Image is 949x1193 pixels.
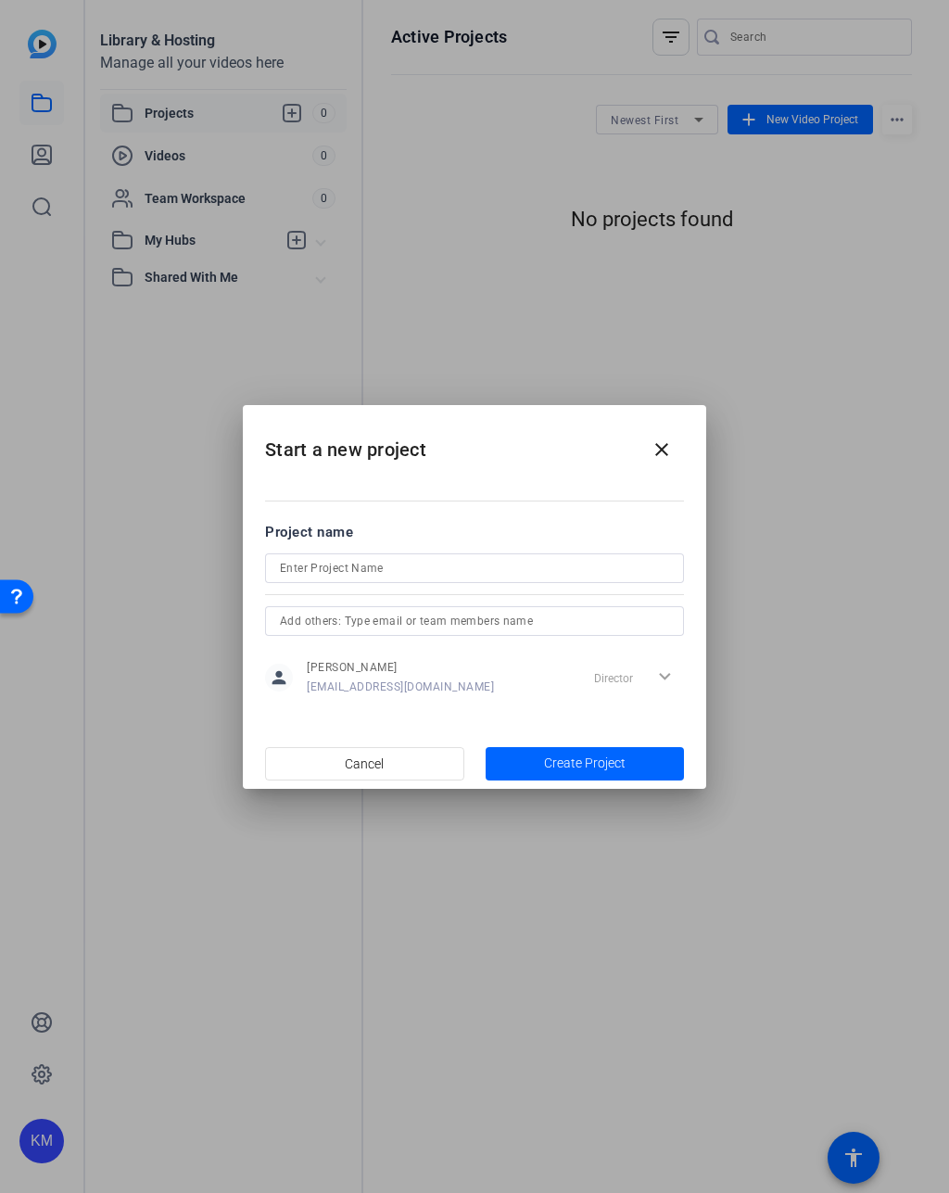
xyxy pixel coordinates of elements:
h2: Start a new project [243,405,706,480]
input: Enter Project Name [280,557,669,579]
input: Add others: Type email or team members name [280,610,669,632]
span: Cancel [345,746,384,781]
span: [PERSON_NAME] [307,660,494,675]
span: Create Project [544,754,626,773]
mat-icon: person [265,664,293,692]
button: Cancel [265,747,464,781]
div: Project name [265,522,684,542]
mat-icon: close [651,438,673,461]
span: [EMAIL_ADDRESS][DOMAIN_NAME] [307,679,494,694]
button: Create Project [486,747,685,781]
